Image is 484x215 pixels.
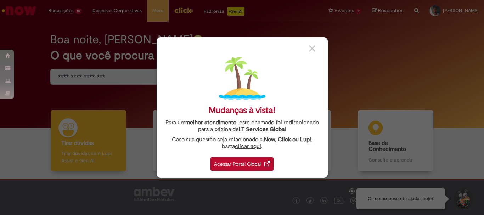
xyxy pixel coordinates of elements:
div: Acessar Portal Global [210,157,274,171]
a: Acessar Portal Global [210,153,274,171]
strong: .Now, Click ou Lupi [263,136,311,143]
div: Caso sua questão seja relacionado a , basta . [162,136,322,150]
div: Mudanças à vista! [209,105,275,115]
img: redirect_link.png [264,161,270,166]
img: island.png [219,55,265,102]
img: close_button_grey.png [309,45,315,52]
div: Para um , este chamado foi redirecionado para a página de [162,119,322,133]
strong: melhor atendimento [185,119,236,126]
a: clicar aqui [235,139,261,150]
a: I.T Services Global [239,122,286,133]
